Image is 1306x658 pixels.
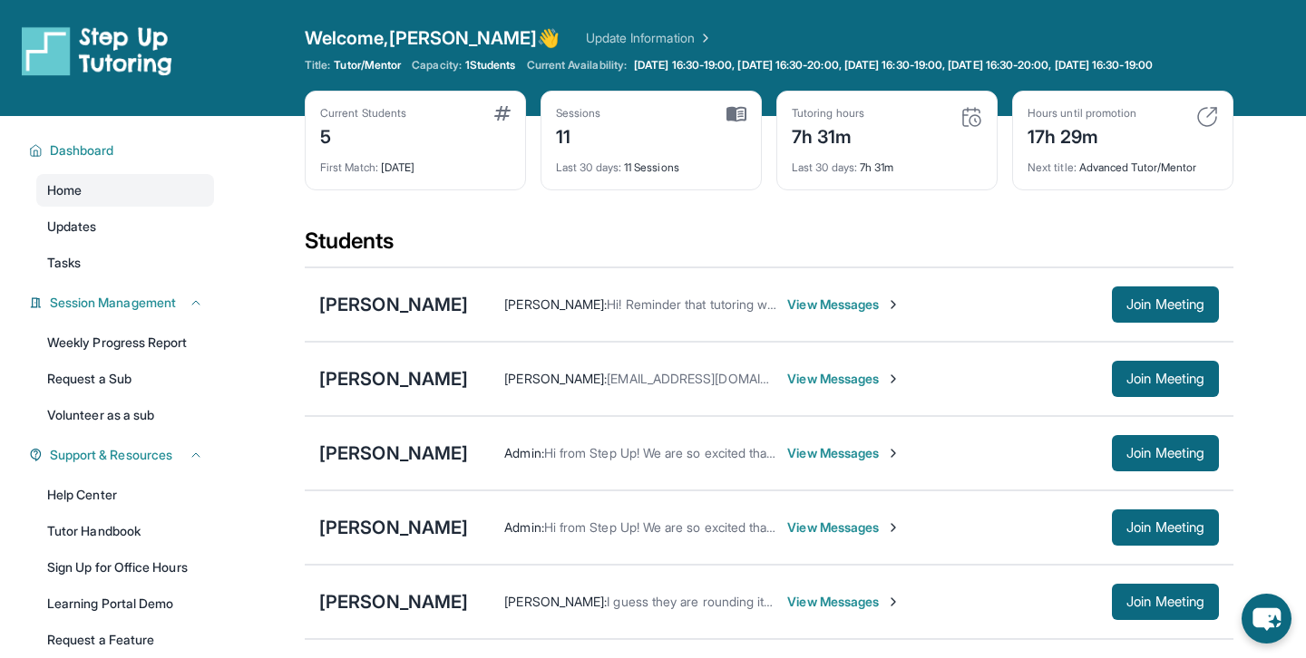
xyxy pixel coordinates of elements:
[319,589,468,614] div: [PERSON_NAME]
[1126,448,1204,459] span: Join Meeting
[319,515,468,540] div: [PERSON_NAME]
[1126,299,1204,310] span: Join Meeting
[36,363,214,395] a: Request a Sub
[47,181,82,199] span: Home
[886,595,901,609] img: Chevron-Right
[1028,121,1136,150] div: 17h 29m
[320,150,511,175] div: [DATE]
[787,593,901,611] span: View Messages
[556,121,601,150] div: 11
[504,519,543,535] span: Admin :
[695,29,713,47] img: Chevron Right
[527,58,627,73] span: Current Availability:
[504,371,607,386] span: [PERSON_NAME] :
[1112,286,1219,323] button: Join Meeting
[47,218,97,236] span: Updates
[787,370,901,388] span: View Messages
[634,58,1153,73] span: [DATE] 16:30-19:00, [DATE] 16:30-20:00, [DATE] 16:30-19:00, [DATE] 16:30-20:00, [DATE] 16:30-19:00
[607,371,814,386] span: [EMAIL_ADDRESS][DOMAIN_NAME]
[792,160,857,174] span: Last 30 days :
[36,479,214,511] a: Help Center
[886,446,901,460] img: Chevron-Right
[43,446,203,464] button: Support & Resources
[787,518,901,537] span: View Messages
[1028,106,1136,121] div: Hours until promotion
[1126,596,1204,607] span: Join Meeting
[305,58,330,73] span: Title:
[50,141,114,160] span: Dashboard
[504,445,543,460] span: Admin :
[607,296,902,312] span: Hi! Reminder that tutoring will start in about an hour
[305,25,560,51] span: Welcome, [PERSON_NAME] 👋
[36,587,214,620] a: Learning Portal Demo
[334,58,401,73] span: Tutor/Mentor
[1112,509,1219,546] button: Join Meeting
[726,106,746,122] img: card
[465,58,516,73] span: 1 Students
[320,160,378,174] span: First Match :
[787,295,901,314] span: View Messages
[36,399,214,431] a: Volunteer as a sub
[792,106,864,121] div: Tutoring hours
[22,25,172,76] img: logo
[319,292,468,317] div: [PERSON_NAME]
[556,150,746,175] div: 11 Sessions
[886,297,901,312] img: Chevron-Right
[1028,150,1218,175] div: Advanced Tutor/Mentor
[319,366,468,392] div: [PERSON_NAME]
[36,551,214,584] a: Sign Up for Office Hours
[792,150,982,175] div: 7h 31m
[1126,373,1204,384] span: Join Meeting
[50,294,176,312] span: Session Management
[630,58,1156,73] a: [DATE] 16:30-19:00, [DATE] 16:30-20:00, [DATE] 16:30-19:00, [DATE] 16:30-20:00, [DATE] 16:30-19:00
[50,446,172,464] span: Support & Resources
[43,294,203,312] button: Session Management
[319,440,468,466] div: [PERSON_NAME]
[886,372,901,386] img: Chevron-Right
[556,160,621,174] span: Last 30 days :
[1028,160,1077,174] span: Next title :
[305,227,1233,266] div: Students
[36,247,214,279] a: Tasks
[36,624,214,656] a: Request a Feature
[504,594,607,609] span: [PERSON_NAME] :
[792,121,864,150] div: 7h 31m
[320,106,406,121] div: Current Students
[960,106,982,128] img: card
[36,515,214,547] a: Tutor Handbook
[320,121,406,150] div: 5
[1112,584,1219,620] button: Join Meeting
[556,106,601,121] div: Sessions
[1112,361,1219,397] button: Join Meeting
[36,210,214,243] a: Updates
[504,296,607,312] span: [PERSON_NAME] :
[36,326,214,359] a: Weekly Progress Report
[1126,522,1204,533] span: Join Meeting
[886,520,901,535] img: Chevron-Right
[1112,435,1219,471] button: Join Meeting
[586,29,713,47] a: Update Information
[494,106,511,121] img: card
[787,444,901,462] span: View Messages
[43,141,203,160] button: Dashboard
[607,594,1107,609] span: I guess they are rounding it so they are right we did meet about over an hour and a half
[1242,594,1291,643] button: chat-button
[412,58,462,73] span: Capacity:
[1196,106,1218,128] img: card
[47,254,81,272] span: Tasks
[36,174,214,207] a: Home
